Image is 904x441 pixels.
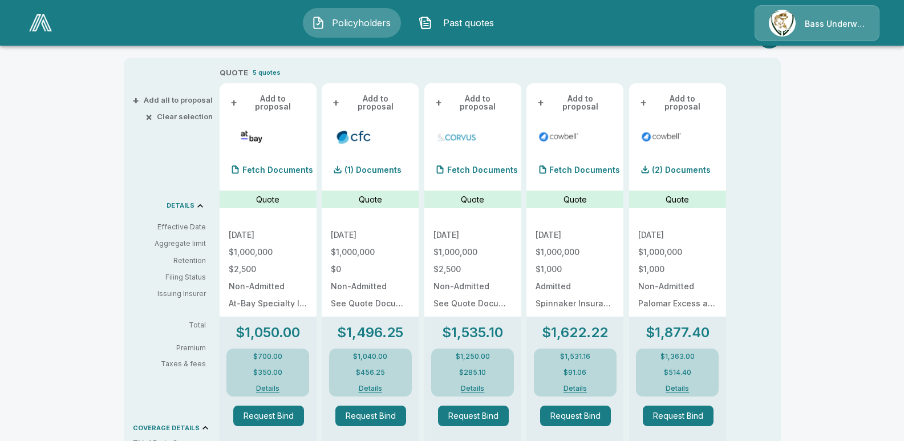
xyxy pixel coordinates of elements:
[660,353,695,360] p: $1,363.00
[253,369,282,376] p: $350.00
[29,14,52,31] img: AA Logo
[666,193,689,205] p: Quote
[133,238,206,249] p: Aggregate limit
[459,369,486,376] p: $285.10
[435,99,442,107] span: +
[133,425,200,431] p: COVERAGE DETAILS
[229,231,307,239] p: [DATE]
[638,300,717,308] p: Palomar Excess and Surplus Insurance Company NAIC# 16754 (A.M. Best A (Excellent), X Rated)
[638,231,717,239] p: [DATE]
[231,128,273,145] img: atbaycybersurplus
[253,353,282,360] p: $700.00
[229,300,307,308] p: At-Bay Specialty Insurance Company
[229,265,307,273] p: $2,500
[133,256,206,266] p: Retention
[331,282,410,290] p: Non-Admitted
[433,248,512,256] p: $1,000,000
[537,99,544,107] span: +
[646,326,710,339] p: $1,877.40
[638,92,717,113] button: +Add to proposal
[560,353,590,360] p: $1,531.16
[542,326,608,339] p: $1,622.22
[331,265,410,273] p: $0
[148,113,213,120] button: ×Clear selection
[135,96,213,104] button: +Add all to proposal
[433,282,512,290] p: Non-Admitted
[410,8,508,38] button: Past quotes IconPast quotes
[229,248,307,256] p: $1,000,000
[333,99,339,107] span: +
[640,128,682,145] img: cowbellp250
[233,406,304,426] button: Request Bind
[359,193,382,205] p: Quote
[356,369,385,376] p: $456.25
[540,406,619,426] span: Request Bind
[652,385,703,392] button: Details
[256,193,279,205] p: Quote
[536,248,614,256] p: $1,000,000
[236,326,300,339] p: $1,050.00
[333,128,375,145] img: cfccyber
[638,265,717,273] p: $1,000
[536,265,614,273] p: $1,000
[536,282,614,290] p: Admitted
[303,8,401,38] button: Policyholders IconPolicyholders
[433,300,512,308] p: See Quote Document
[337,326,403,339] p: $1,496.25
[253,68,281,78] p: 5 quotes
[564,369,586,376] p: $91.06
[638,248,717,256] p: $1,000,000
[461,193,484,205] p: Quote
[536,300,614,308] p: Spinnaker Insurance Company NAIC #24376, AM Best "A-" (Excellent) Rated.
[331,248,410,256] p: $1,000,000
[133,322,215,329] p: Total
[438,406,509,426] button: Request Bind
[433,265,512,273] p: $2,500
[447,166,518,174] p: Fetch Documents
[229,92,307,113] button: +Add to proposal
[345,385,396,392] button: Details
[447,385,498,392] button: Details
[331,300,410,308] p: See Quote Document
[233,406,312,426] span: Request Bind
[133,222,206,232] p: Effective Date
[638,282,717,290] p: Non-Admitted
[664,369,691,376] p: $514.40
[167,203,194,209] p: DETAILS
[229,282,307,290] p: Non-Admitted
[335,406,406,426] button: Request Bind
[353,353,387,360] p: $1,040.00
[643,406,714,426] button: Request Bind
[230,99,237,107] span: +
[549,166,620,174] p: Fetch Documents
[344,166,402,174] p: (1) Documents
[331,231,410,239] p: [DATE]
[242,385,293,392] button: Details
[640,99,647,107] span: +
[419,16,432,30] img: Past quotes Icon
[220,67,248,79] p: QUOTE
[311,16,325,30] img: Policyholders Icon
[133,345,215,351] p: Premium
[133,289,206,299] p: Issuing Insurer
[438,406,517,426] span: Request Bind
[540,406,611,426] button: Request Bind
[442,326,503,339] p: $1,535.10
[331,92,410,113] button: +Add to proposal
[538,128,579,145] img: cowbellp100
[242,166,313,174] p: Fetch Documents
[436,128,477,145] img: corvuscybersurplus
[133,272,206,282] p: Filing Status
[536,92,614,113] button: +Add to proposal
[145,113,152,120] span: ×
[132,96,139,104] span: +
[536,231,614,239] p: [DATE]
[330,16,392,30] span: Policyholders
[564,193,587,205] p: Quote
[433,231,512,239] p: [DATE]
[652,166,711,174] p: (2) Documents
[643,406,721,426] span: Request Bind
[437,16,500,30] span: Past quotes
[550,385,601,392] button: Details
